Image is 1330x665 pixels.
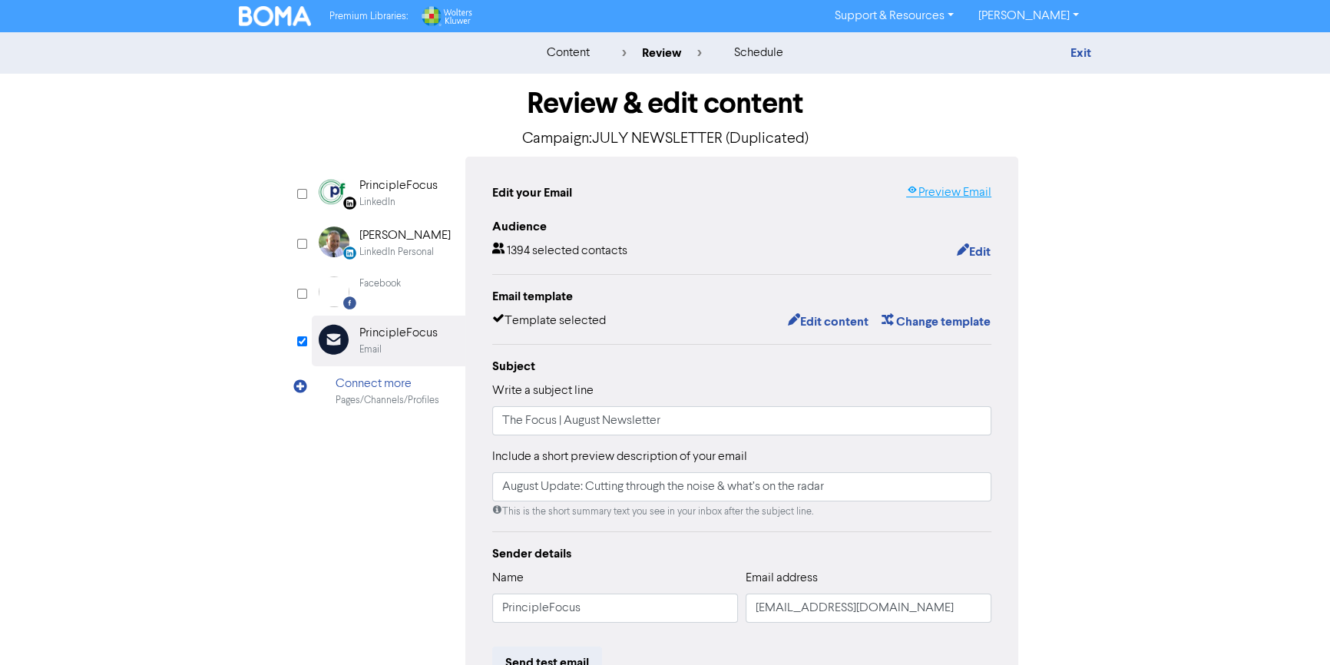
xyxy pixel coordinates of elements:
iframe: Chat Widget [1137,499,1330,665]
div: Linkedin PrincipleFocusLinkedIn [312,168,465,218]
img: LinkedinPersonal [319,227,349,257]
div: PrincipleFocus [359,324,438,342]
button: Change template [881,312,991,332]
div: review [622,44,702,62]
span: Premium Libraries: [329,12,408,22]
div: Email template [492,287,991,306]
div: Edit your Email [492,184,572,202]
div: Subject [492,357,991,376]
button: Edit [956,242,991,262]
a: Support & Resources [822,4,966,28]
div: [PERSON_NAME] [359,227,451,245]
div: Sender details [492,544,991,563]
img: BOMA Logo [239,6,311,26]
label: Write a subject line [492,382,594,400]
div: Audience [492,217,991,236]
img: Facebook [319,276,349,307]
div: LinkedinPersonal [PERSON_NAME]LinkedIn Personal [312,218,465,268]
div: LinkedIn Personal [359,245,434,260]
div: Facebook [359,276,401,291]
div: Template selected [492,312,606,332]
div: Email [359,342,382,357]
a: Preview Email [906,184,991,202]
a: Exit [1070,45,1091,61]
div: schedule [734,44,783,62]
div: PrincipleFocusEmail [312,316,465,366]
img: Linkedin [319,177,349,207]
label: Name [492,569,524,587]
a: [PERSON_NAME] [966,4,1091,28]
label: Email address [746,569,818,587]
div: Facebook Facebook [312,268,465,316]
div: LinkedIn [359,195,395,210]
div: Pages/Channels/Profiles [336,393,439,408]
label: Include a short preview description of your email [492,448,747,466]
h1: Review & edit content [312,86,1018,121]
div: This is the short summary text you see in your inbox after the subject line. [492,505,991,519]
div: content [547,44,590,62]
div: PrincipleFocus [359,177,438,195]
p: Campaign: JULY NEWSLETTER (Duplicated) [312,127,1018,151]
button: Edit content [787,312,869,332]
img: Wolters Kluwer [420,6,472,26]
div: Connect more [336,375,439,393]
div: Connect morePages/Channels/Profiles [312,366,465,416]
div: 1394 selected contacts [492,242,627,262]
